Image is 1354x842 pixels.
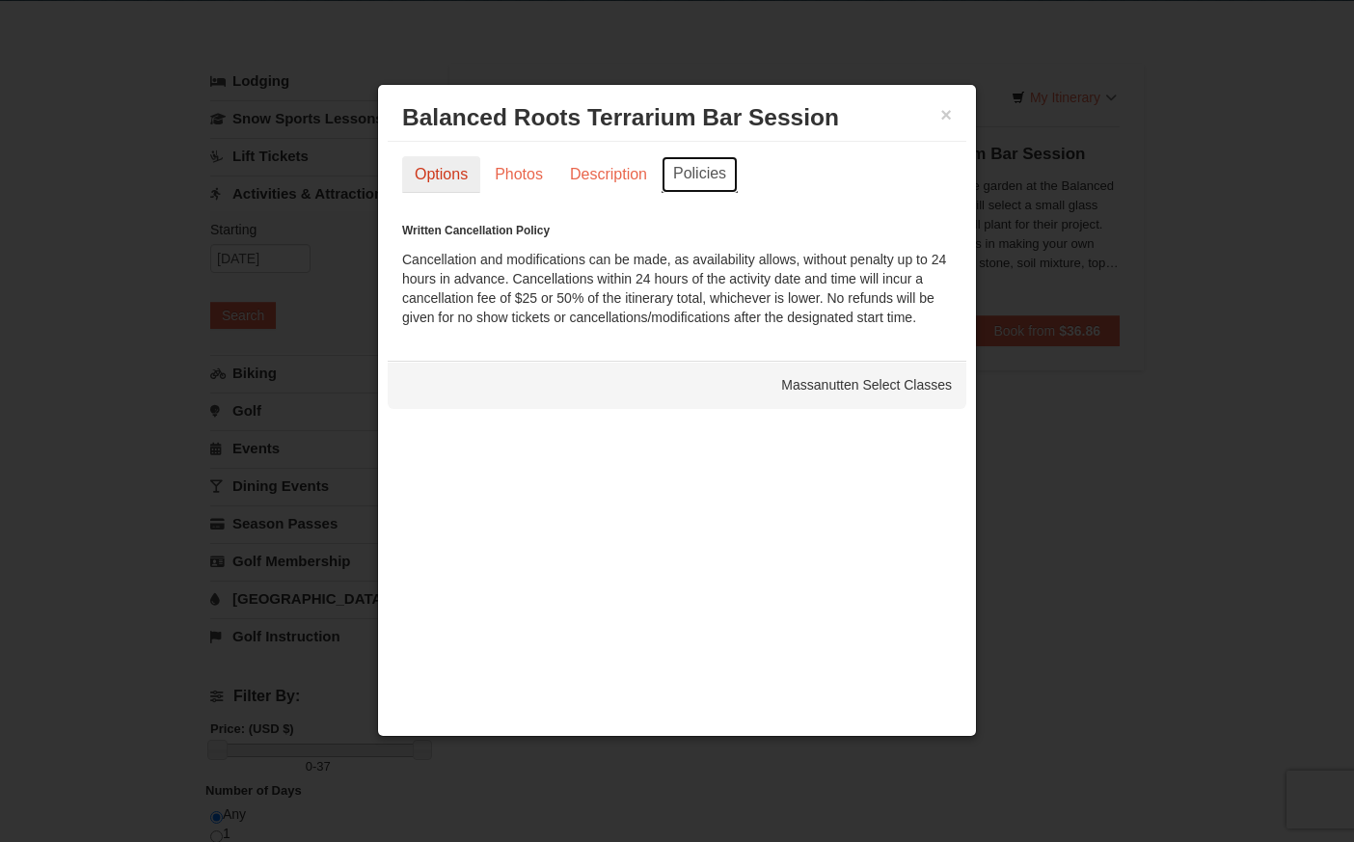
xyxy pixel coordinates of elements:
[662,156,738,193] a: Policies
[402,221,952,240] h6: Written Cancellation Policy
[388,361,966,409] div: Massanutten Select Classes
[940,105,952,124] button: ×
[402,221,952,327] div: Cancellation and modifications can be made, as availability allows, without penalty up to 24 hour...
[557,156,660,193] a: Description
[482,156,555,193] a: Photos
[402,156,480,193] a: Options
[402,103,952,132] h3: Balanced Roots Terrarium Bar Session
